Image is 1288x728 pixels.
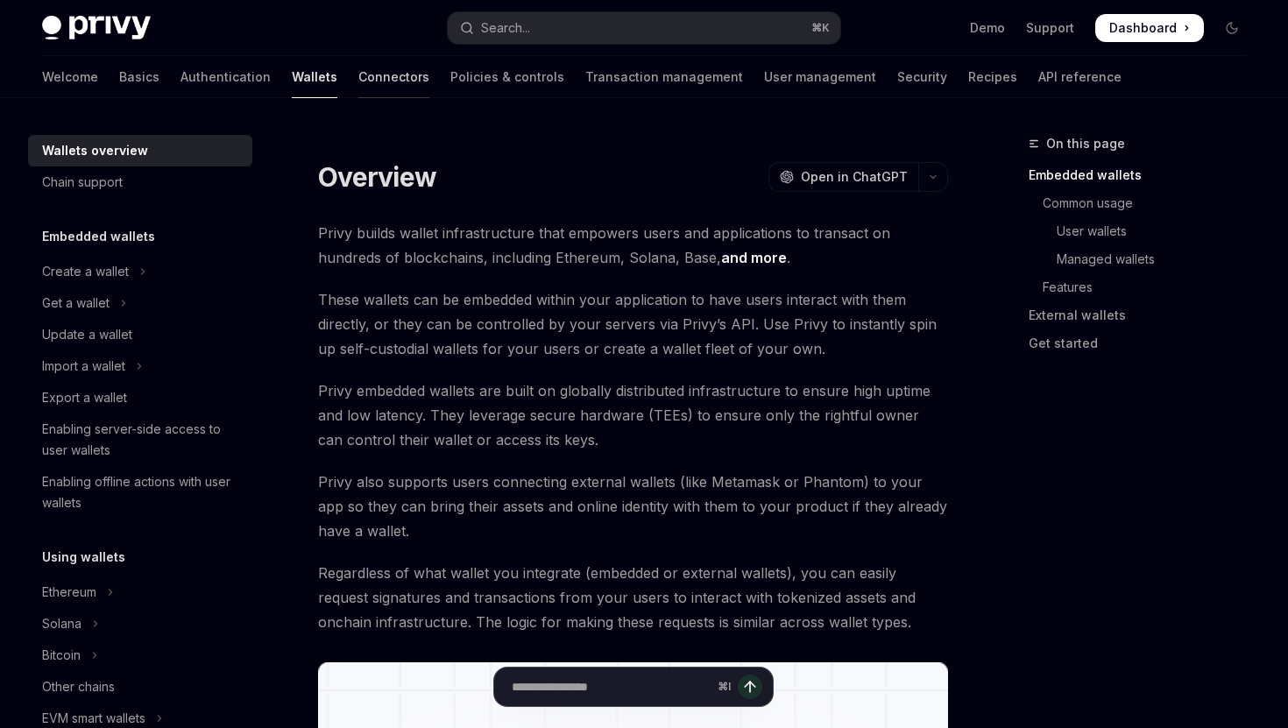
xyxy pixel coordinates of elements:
[42,613,81,634] div: Solana
[1038,56,1122,98] a: API reference
[42,419,242,461] div: Enabling server-side access to user wallets
[42,172,123,193] div: Chain support
[318,378,948,452] span: Privy embedded wallets are built on globally distributed infrastructure to ensure high uptime and...
[292,56,337,98] a: Wallets
[42,582,96,603] div: Ethereum
[42,676,115,697] div: Other chains
[42,16,151,40] img: dark logo
[28,640,252,671] button: Toggle Bitcoin section
[318,161,436,193] h1: Overview
[318,287,948,361] span: These wallets can be embedded within your application to have users interact with them directly, ...
[1029,329,1260,357] a: Get started
[42,140,148,161] div: Wallets overview
[1218,14,1246,42] button: Toggle dark mode
[1029,273,1260,301] a: Features
[585,56,743,98] a: Transaction management
[42,471,242,513] div: Enabling offline actions with user wallets
[1029,245,1260,273] a: Managed wallets
[1029,301,1260,329] a: External wallets
[42,293,110,314] div: Get a wallet
[1029,217,1260,245] a: User wallets
[1046,133,1125,154] span: On this page
[738,675,762,699] button: Send message
[28,287,252,319] button: Toggle Get a wallet section
[1029,161,1260,189] a: Embedded wallets
[119,56,159,98] a: Basics
[1026,19,1074,37] a: Support
[448,12,839,44] button: Open search
[28,671,252,703] a: Other chains
[768,162,918,192] button: Open in ChatGPT
[897,56,947,98] a: Security
[318,221,948,270] span: Privy builds wallet infrastructure that empowers users and applications to transact on hundreds o...
[450,56,564,98] a: Policies & controls
[42,356,125,377] div: Import a wallet
[721,249,787,267] a: and more
[318,470,948,543] span: Privy also supports users connecting external wallets (like Metamask or Phantom) to your app so t...
[28,256,252,287] button: Toggle Create a wallet section
[968,56,1017,98] a: Recipes
[28,319,252,350] a: Update a wallet
[28,382,252,413] a: Export a wallet
[28,466,252,519] a: Enabling offline actions with user wallets
[1109,19,1177,37] span: Dashboard
[42,56,98,98] a: Welcome
[180,56,271,98] a: Authentication
[318,561,948,634] span: Regardless of what wallet you integrate (embedded or external wallets), you can easily request si...
[42,261,129,282] div: Create a wallet
[512,668,711,706] input: Ask a question...
[801,168,908,186] span: Open in ChatGPT
[28,166,252,198] a: Chain support
[1029,189,1260,217] a: Common usage
[42,324,132,345] div: Update a wallet
[28,350,252,382] button: Toggle Import a wallet section
[28,576,252,608] button: Toggle Ethereum section
[811,21,830,35] span: ⌘ K
[28,608,252,640] button: Toggle Solana section
[42,387,127,408] div: Export a wallet
[970,19,1005,37] a: Demo
[481,18,530,39] div: Search...
[358,56,429,98] a: Connectors
[764,56,876,98] a: User management
[1095,14,1204,42] a: Dashboard
[42,226,155,247] h5: Embedded wallets
[42,645,81,666] div: Bitcoin
[28,413,252,466] a: Enabling server-side access to user wallets
[28,135,252,166] a: Wallets overview
[42,547,125,568] h5: Using wallets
